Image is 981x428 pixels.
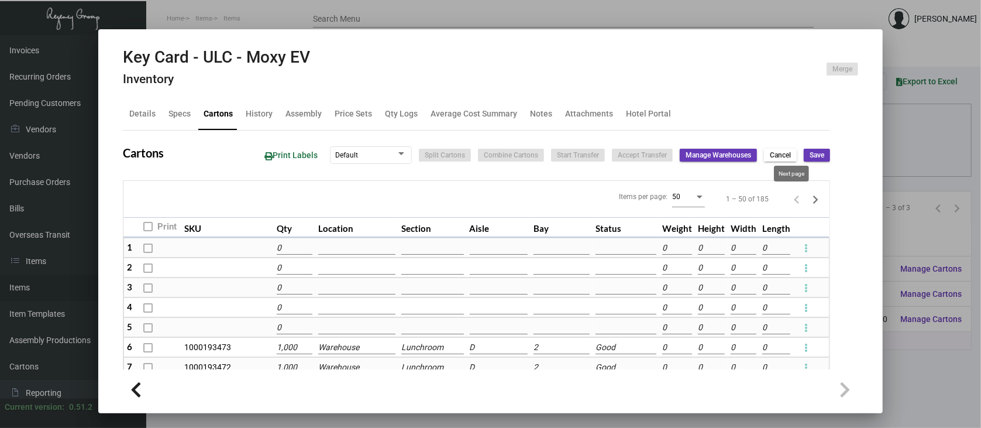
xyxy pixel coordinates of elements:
[431,108,517,120] div: Average Cost Summary
[168,108,191,120] div: Specs
[419,149,471,162] button: Split Cartons
[565,108,613,120] div: Attachments
[672,192,705,201] mat-select: Items per page:
[127,341,132,352] span: 6
[398,217,467,238] th: Section
[787,190,806,208] button: Previous page
[728,217,759,238] th: Width
[129,108,156,120] div: Details
[157,220,177,234] span: Print
[531,217,593,238] th: Bay
[467,217,531,238] th: Aisle
[551,149,605,162] button: Start Transfer
[315,217,398,238] th: Location
[618,150,667,160] span: Accept Transfer
[680,149,757,162] button: Manage Warehouses
[246,108,273,120] div: History
[478,149,544,162] button: Combine Cartons
[127,262,132,272] span: 2
[69,401,92,413] div: 0.51.2
[726,194,769,204] div: 1 – 50 of 185
[127,242,132,252] span: 1
[285,108,322,120] div: Assembly
[204,108,233,120] div: Cartons
[335,108,372,120] div: Price Sets
[759,217,793,238] th: Length
[659,217,695,238] th: Weight
[626,108,671,120] div: Hotel Portal
[335,151,358,159] span: Default
[127,282,132,292] span: 3
[827,63,858,76] button: Merge
[619,191,667,202] div: Items per page:
[806,190,825,208] button: Next page
[530,108,552,120] div: Notes
[686,150,751,160] span: Manage Warehouses
[274,217,315,238] th: Qty
[672,193,680,201] span: 50
[127,361,132,372] span: 7
[774,166,809,182] div: Next page
[385,108,418,120] div: Qty Logs
[123,47,310,67] h2: Key Card - ULC - Moxy EV
[832,64,852,74] span: Merge
[770,150,791,160] span: Cancel
[764,149,797,162] button: Cancel
[123,72,310,87] h4: Inventory
[804,149,830,162] button: Save
[425,150,465,160] span: Split Cartons
[5,401,64,413] div: Current version:
[612,149,673,162] button: Accept Transfer
[484,150,538,160] span: Combine Cartons
[810,150,824,160] span: Save
[127,321,132,332] span: 5
[593,217,659,238] th: Status
[264,150,318,160] span: Print Labels
[695,217,728,238] th: Height
[181,217,274,238] th: SKU
[557,150,599,160] span: Start Transfer
[123,146,164,160] h2: Cartons
[255,145,327,166] button: Print Labels
[127,302,132,312] span: 4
